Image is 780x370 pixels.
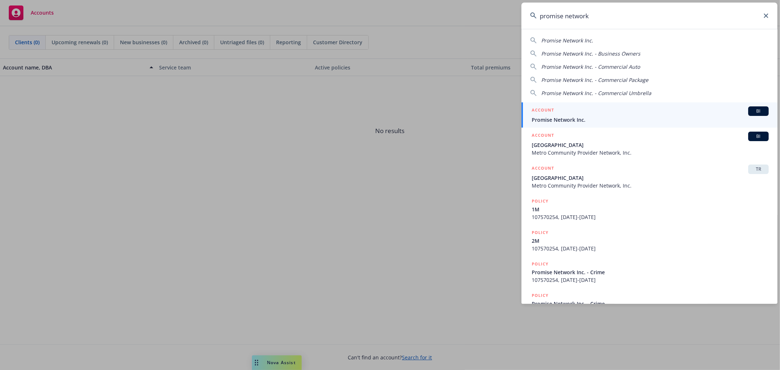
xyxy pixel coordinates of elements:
[532,197,549,205] h5: POLICY
[532,205,769,213] span: 1M
[541,37,593,44] span: Promise Network Inc.
[532,292,549,299] h5: POLICY
[541,76,648,83] span: Promise Network Inc. - Commercial Package
[521,102,777,128] a: ACCOUNTBIPromise Network Inc.
[541,50,640,57] span: Promise Network Inc. - Business Owners
[521,128,777,161] a: ACCOUNTBI[GEOGRAPHIC_DATA]Metro Community Provider Network, Inc.
[532,300,769,307] span: Promise Network Inc. - Crime
[532,141,769,149] span: [GEOGRAPHIC_DATA]
[532,245,769,252] span: 107570254, [DATE]-[DATE]
[532,229,549,236] h5: POLICY
[532,268,769,276] span: Promise Network Inc. - Crime
[521,256,777,288] a: POLICYPromise Network Inc. - Crime107570254, [DATE]-[DATE]
[521,193,777,225] a: POLICY1M107570254, [DATE]-[DATE]
[532,132,554,140] h5: ACCOUNT
[532,106,554,115] h5: ACCOUNT
[532,213,769,221] span: 107570254, [DATE]-[DATE]
[532,182,769,189] span: Metro Community Provider Network, Inc.
[532,276,769,284] span: 107570254, [DATE]-[DATE]
[521,288,777,319] a: POLICYPromise Network Inc. - Crime
[751,108,766,114] span: BI
[751,133,766,140] span: BI
[532,116,769,124] span: Promise Network Inc.
[532,174,769,182] span: [GEOGRAPHIC_DATA]
[532,237,769,245] span: 2M
[521,161,777,193] a: ACCOUNTTR[GEOGRAPHIC_DATA]Metro Community Provider Network, Inc.
[541,90,651,97] span: Promise Network Inc. - Commercial Umbrella
[751,166,766,173] span: TR
[532,260,549,268] h5: POLICY
[532,165,554,173] h5: ACCOUNT
[541,63,640,70] span: Promise Network Inc. - Commercial Auto
[532,149,769,156] span: Metro Community Provider Network, Inc.
[521,225,777,256] a: POLICY2M107570254, [DATE]-[DATE]
[521,3,777,29] input: Search...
